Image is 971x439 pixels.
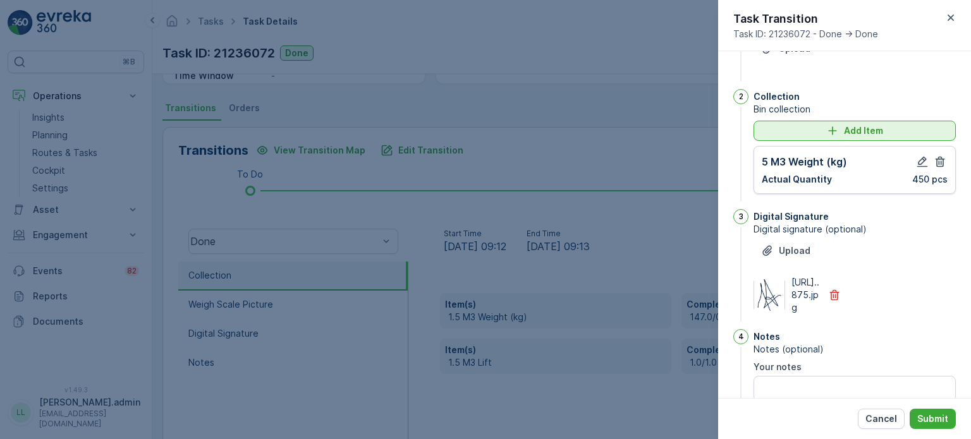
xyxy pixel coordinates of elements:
[754,121,956,141] button: Add Item
[754,223,956,236] span: Digital signature (optional)
[733,329,748,344] div: 4
[858,409,905,429] button: Cancel
[910,409,956,429] button: Submit
[762,154,847,169] p: 5 M3 Weight (kg)
[917,412,948,425] p: Submit
[754,103,956,116] span: Bin collection
[733,89,748,104] div: 2
[754,361,802,372] label: Your notes
[733,28,878,40] span: Task ID: 21236072 - Done -> Done
[762,173,832,186] p: Actual Quantity
[754,343,956,356] span: Notes (optional)
[754,279,785,311] img: Media Preview
[779,244,810,257] p: Upload
[754,90,800,103] p: Collection
[754,241,818,261] button: Upload File
[844,124,883,137] p: Add Item
[912,173,948,186] p: 450 pcs
[733,209,748,224] div: 3
[865,412,897,425] p: Cancel
[754,330,780,343] p: Notes
[791,276,821,314] p: [URL]..875.jpg
[733,10,878,28] p: Task Transition
[754,210,829,223] p: Digital Signature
